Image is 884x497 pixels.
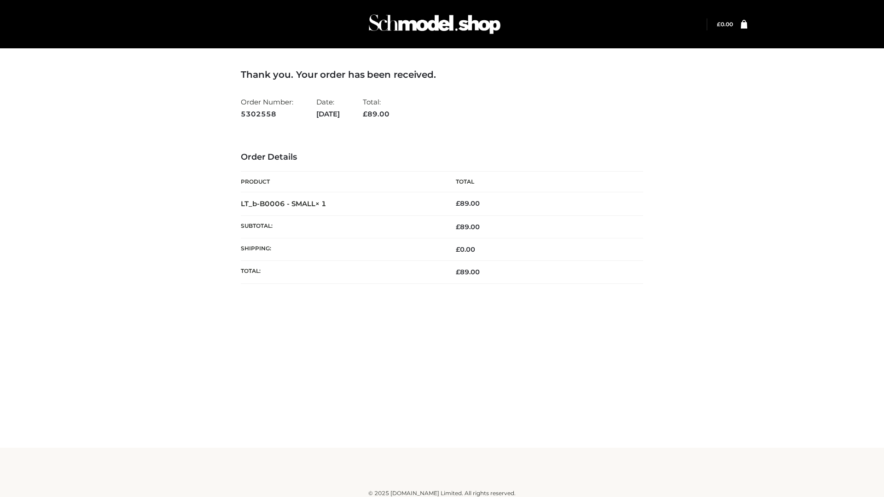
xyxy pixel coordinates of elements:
strong: [DATE] [316,108,340,120]
th: Subtotal: [241,215,442,238]
li: Total: [363,94,390,122]
span: £ [456,223,460,231]
bdi: 0.00 [456,245,475,254]
th: Product [241,172,442,192]
span: 89.00 [456,268,480,276]
bdi: 89.00 [456,199,480,208]
h3: Thank you. Your order has been received. [241,69,643,80]
strong: LT_b-B0006 - SMALL [241,199,326,208]
li: Order Number: [241,94,293,122]
span: 89.00 [363,110,390,118]
img: Schmodel Admin 964 [366,6,504,42]
a: £0.00 [717,21,733,28]
bdi: 0.00 [717,21,733,28]
span: 89.00 [456,223,480,231]
th: Total: [241,261,442,283]
strong: 5302558 [241,108,293,120]
th: Total [442,172,643,192]
th: Shipping: [241,238,442,261]
span: £ [456,245,460,254]
span: £ [717,21,721,28]
span: £ [456,268,460,276]
span: £ [456,199,460,208]
h3: Order Details [241,152,643,162]
strong: × 1 [315,199,326,208]
span: £ [363,110,367,118]
li: Date: [316,94,340,122]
